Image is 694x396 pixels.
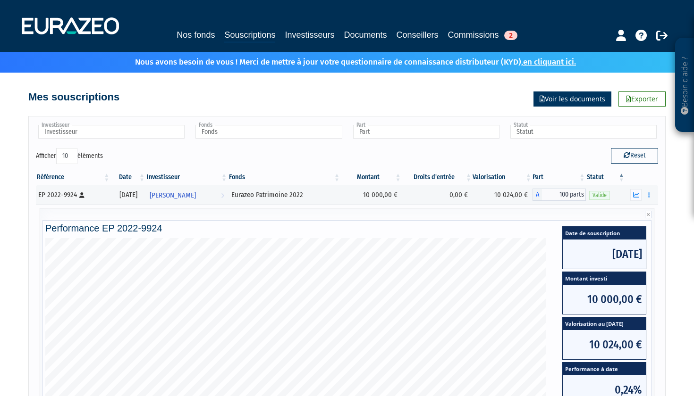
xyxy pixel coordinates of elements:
[56,148,77,164] select: Afficheréléments
[344,28,387,41] a: Documents
[36,148,103,164] label: Afficher éléments
[150,187,196,204] span: [PERSON_NAME]
[473,185,533,204] td: 10 024,00 €
[114,190,143,200] div: [DATE]
[611,148,658,163] button: Reset
[523,57,576,67] a: en cliquant ici.
[285,28,334,41] a: Investisseurs
[563,330,646,359] span: 10 024,00 €
[224,28,275,43] a: Souscriptions
[533,91,611,107] a: Voir les documents
[679,43,690,128] p: Besoin d'aide ?
[589,191,610,200] span: Valide
[110,169,146,185] th: Date: activer pour trier la colonne par ordre croissant
[473,169,533,185] th: Valorisation: activer pour trier la colonne par ordre croissant
[448,28,517,41] a: Commissions2
[36,169,110,185] th: Référence : activer pour trier la colonne par ordre croissant
[28,91,119,103] h4: Mes souscriptions
[45,223,649,233] h4: Performance EP 2022-9924
[146,169,228,185] th: Investisseur: activer pour trier la colonne par ordre croissant
[563,239,646,269] span: [DATE]
[38,190,107,200] div: EP 2022-9924
[79,192,85,198] i: [Français] Personne physique
[563,285,646,314] span: 10 000,00 €
[563,317,646,330] span: Valorisation au [DATE]
[177,28,215,41] a: Nos fonds
[542,189,586,201] span: 100 parts
[533,189,542,201] span: A
[618,91,666,107] a: Exporter
[533,169,586,185] th: Part: activer pour trier la colonne par ordre croissant
[108,54,576,68] p: Nous avons besoin de vous ! Merci de mettre à jour votre questionnaire de connaissance distribute...
[504,31,517,40] span: 2
[563,227,646,239] span: Date de souscription
[402,185,473,204] td: 0,00 €
[231,190,338,200] div: Eurazeo Patrimoine 2022
[228,169,341,185] th: Fonds: activer pour trier la colonne par ordre croissant
[563,272,646,285] span: Montant investi
[221,187,224,204] i: Voir l'investisseur
[341,169,402,185] th: Montant: activer pour trier la colonne par ordre croissant
[586,169,626,185] th: Statut : activer pour trier la colonne par ordre d&eacute;croissant
[402,169,473,185] th: Droits d'entrée: activer pour trier la colonne par ordre croissant
[22,17,119,34] img: 1732889491-logotype_eurazeo_blanc_rvb.png
[397,28,439,41] a: Conseillers
[146,185,228,204] a: [PERSON_NAME]
[341,185,402,204] td: 10 000,00 €
[563,363,646,375] span: Performance à date
[533,189,586,201] div: A - Eurazeo Patrimoine 2022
